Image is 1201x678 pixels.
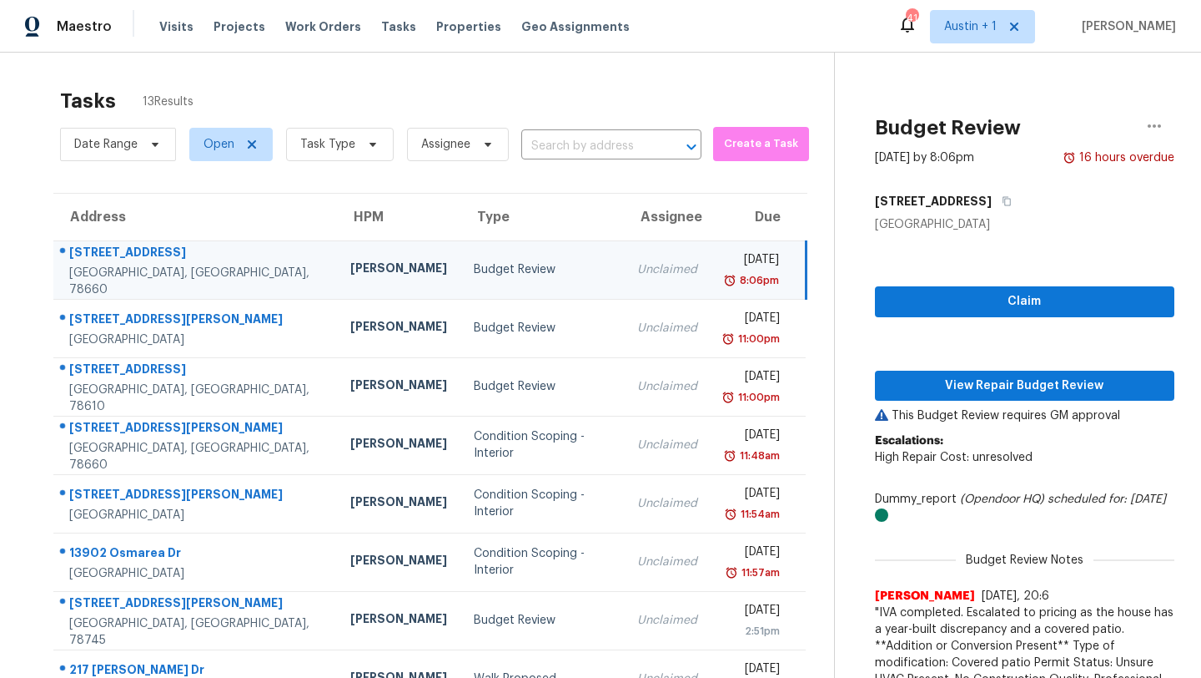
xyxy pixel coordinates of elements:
button: View Repair Budget Review [875,371,1174,402]
th: Type [460,194,624,240]
div: 11:48am [736,448,780,464]
div: 11:00pm [735,331,780,347]
span: Create a Task [721,134,801,154]
div: Condition Scoping - Interior [474,545,611,579]
span: [PERSON_NAME] [875,588,975,605]
img: Overdue Alarm Icon [721,389,735,406]
div: [GEOGRAPHIC_DATA] [69,565,324,582]
div: [DATE] [724,310,780,331]
button: Copy Address [992,186,1014,216]
h2: Tasks [60,93,116,109]
div: Unclaimed [637,261,697,278]
div: Unclaimed [637,612,697,629]
div: 2:51pm [724,623,780,640]
div: [STREET_ADDRESS][PERSON_NAME] [69,486,324,507]
div: Condition Scoping - Interior [474,487,611,520]
div: [STREET_ADDRESS][PERSON_NAME] [69,311,324,331]
div: 13902 Osmarea Dr [69,544,324,565]
button: Open [680,135,703,159]
div: [GEOGRAPHIC_DATA], [GEOGRAPHIC_DATA], 78610 [69,382,324,415]
i: (Opendoor HQ) [960,493,1044,505]
img: Overdue Alarm Icon [721,331,735,347]
span: Tasks [381,21,416,33]
button: Create a Task [713,127,809,161]
span: Maestro [57,18,112,35]
span: 13 Results [143,94,193,110]
span: Open [204,136,234,153]
div: [STREET_ADDRESS] [69,361,324,382]
div: [STREET_ADDRESS][PERSON_NAME] [69,595,324,615]
div: [GEOGRAPHIC_DATA], [GEOGRAPHIC_DATA], 78660 [69,265,324,298]
span: High Repair Cost: unresolved [875,452,1033,463]
span: Austin + 1 [944,18,997,35]
span: Assignee [421,136,470,153]
div: [PERSON_NAME] [350,610,447,631]
span: Task Type [300,136,355,153]
th: Assignee [624,194,711,240]
div: Budget Review [474,320,611,336]
div: Dummy_report [875,491,1174,524]
div: [PERSON_NAME] [350,493,447,514]
button: Claim [875,286,1174,317]
div: Unclaimed [637,320,697,336]
div: [STREET_ADDRESS] [69,244,324,265]
div: [GEOGRAPHIC_DATA] [875,216,1174,233]
div: Condition Scoping - Interior [474,428,611,462]
p: This Budget Review requires GM approval [875,407,1174,424]
span: Geo Assignments [521,18,630,35]
div: [PERSON_NAME] [350,318,447,339]
div: 11:00pm [735,389,780,406]
span: Work Orders [285,18,361,35]
span: Visits [159,18,193,35]
div: Unclaimed [637,495,697,512]
div: [PERSON_NAME] [350,435,447,456]
span: View Repair Budget Review [888,376,1161,397]
span: [PERSON_NAME] [1075,18,1176,35]
img: Overdue Alarm Icon [723,448,736,464]
div: Budget Review [474,612,611,629]
th: HPM [337,194,460,240]
h2: Budget Review [875,119,1021,136]
div: Unclaimed [637,554,697,570]
div: Unclaimed [637,378,697,395]
div: [STREET_ADDRESS][PERSON_NAME] [69,419,324,440]
div: [DATE] [724,427,780,448]
img: Overdue Alarm Icon [724,506,737,523]
div: Budget Review [474,261,611,278]
span: Properties [436,18,501,35]
div: [GEOGRAPHIC_DATA] [69,507,324,524]
div: [DATE] [724,544,780,564]
span: Projects [214,18,265,35]
th: Due [711,194,806,240]
div: 11:54am [737,506,780,523]
img: Overdue Alarm Icon [723,272,736,289]
h5: [STREET_ADDRESS] [875,193,992,210]
span: Budget Review Notes [956,552,1093,569]
div: Budget Review [474,378,611,395]
div: [PERSON_NAME] [350,377,447,397]
img: Overdue Alarm Icon [1063,149,1076,166]
b: Escalations: [875,435,943,447]
div: [PERSON_NAME] [350,552,447,573]
div: [GEOGRAPHIC_DATA] [69,331,324,348]
span: [DATE], 20:6 [982,590,1049,602]
div: Unclaimed [637,437,697,453]
div: [GEOGRAPHIC_DATA], [GEOGRAPHIC_DATA], 78660 [69,440,324,473]
div: [DATE] by 8:06pm [875,149,974,166]
div: 8:06pm [736,272,779,289]
div: [DATE] [724,368,780,389]
div: 11:57am [738,564,780,581]
i: scheduled for: [DATE] [1048,493,1166,505]
div: 41 [906,10,917,27]
div: [DATE] [724,485,780,506]
input: Search by address [521,134,655,159]
th: Address [53,194,337,240]
div: [GEOGRAPHIC_DATA], [GEOGRAPHIC_DATA], 78745 [69,615,324,649]
div: [DATE] [724,251,779,272]
span: Date Range [74,136,138,153]
div: 16 hours overdue [1076,149,1174,166]
span: Claim [888,291,1161,312]
div: [DATE] [724,602,780,623]
div: [PERSON_NAME] [350,260,447,281]
img: Overdue Alarm Icon [725,564,738,581]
